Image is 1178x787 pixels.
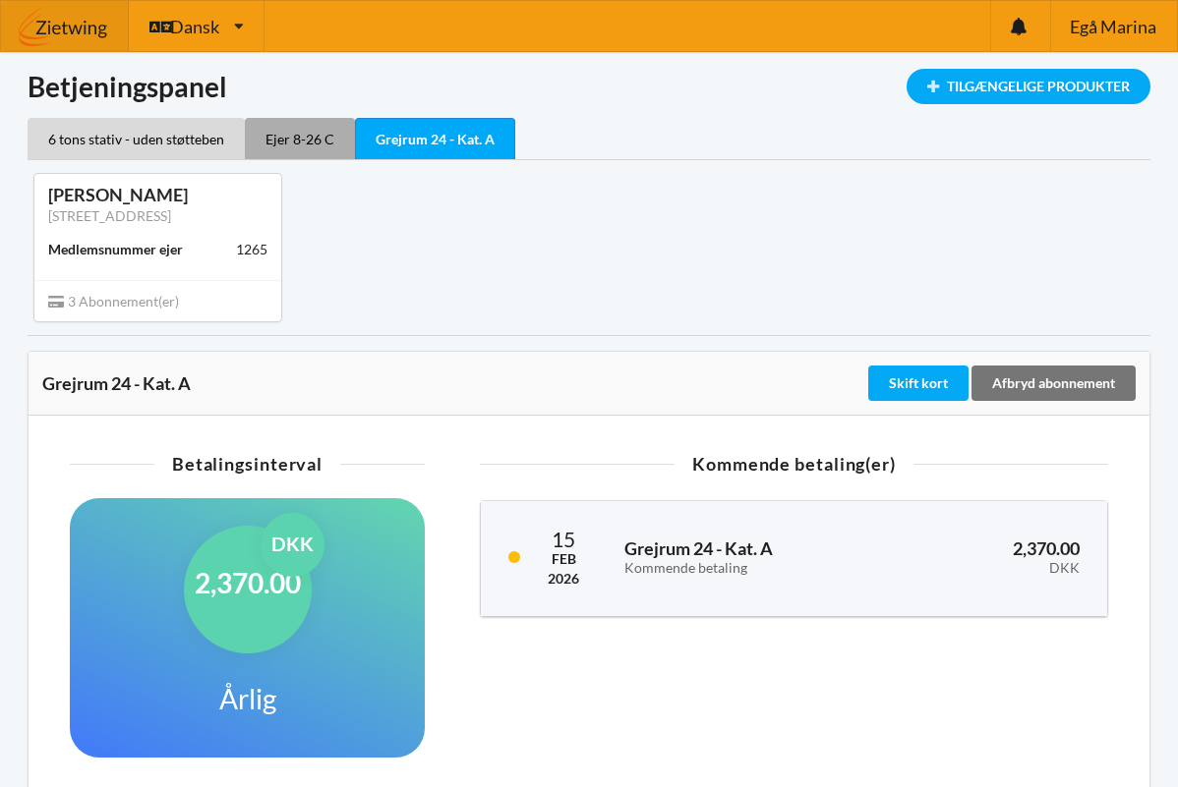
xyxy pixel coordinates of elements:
div: 2026 [548,569,579,589]
div: Grejrum 24 - Kat. A [42,373,864,393]
span: 3 Abonnement(er) [48,293,179,309]
a: [STREET_ADDRESS] [48,207,171,224]
div: Medlemsnummer ejer [48,240,183,259]
div: [PERSON_NAME] [48,184,267,206]
div: Grejrum 24 - Kat. A [355,118,515,160]
div: Kommende betaling [624,560,879,577]
div: 15 [548,529,579,549]
div: Tilgængelige Produkter [907,69,1150,104]
div: Feb [548,549,579,569]
div: DKK [261,513,324,577]
span: Dansk [170,18,219,35]
span: Egå Marina [1070,18,1156,35]
div: Afbryd abonnement [972,365,1136,401]
div: 1265 [236,240,267,259]
h3: Grejrum 24 - Kat. A [624,537,879,577]
div: DKK [907,560,1080,577]
div: 6 tons stativ - uden støtteben [28,118,245,159]
div: Kommende betaling(er) [480,455,1108,473]
h1: Årlig [219,681,276,716]
div: Ejer 8-26 C [245,118,355,159]
h1: Betjeningspanel [28,69,1150,104]
h3: 2,370.00 [907,537,1080,577]
div: Skift kort [868,365,969,401]
h1: 2,370.00 [195,565,301,600]
div: Betalingsinterval [70,455,425,473]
